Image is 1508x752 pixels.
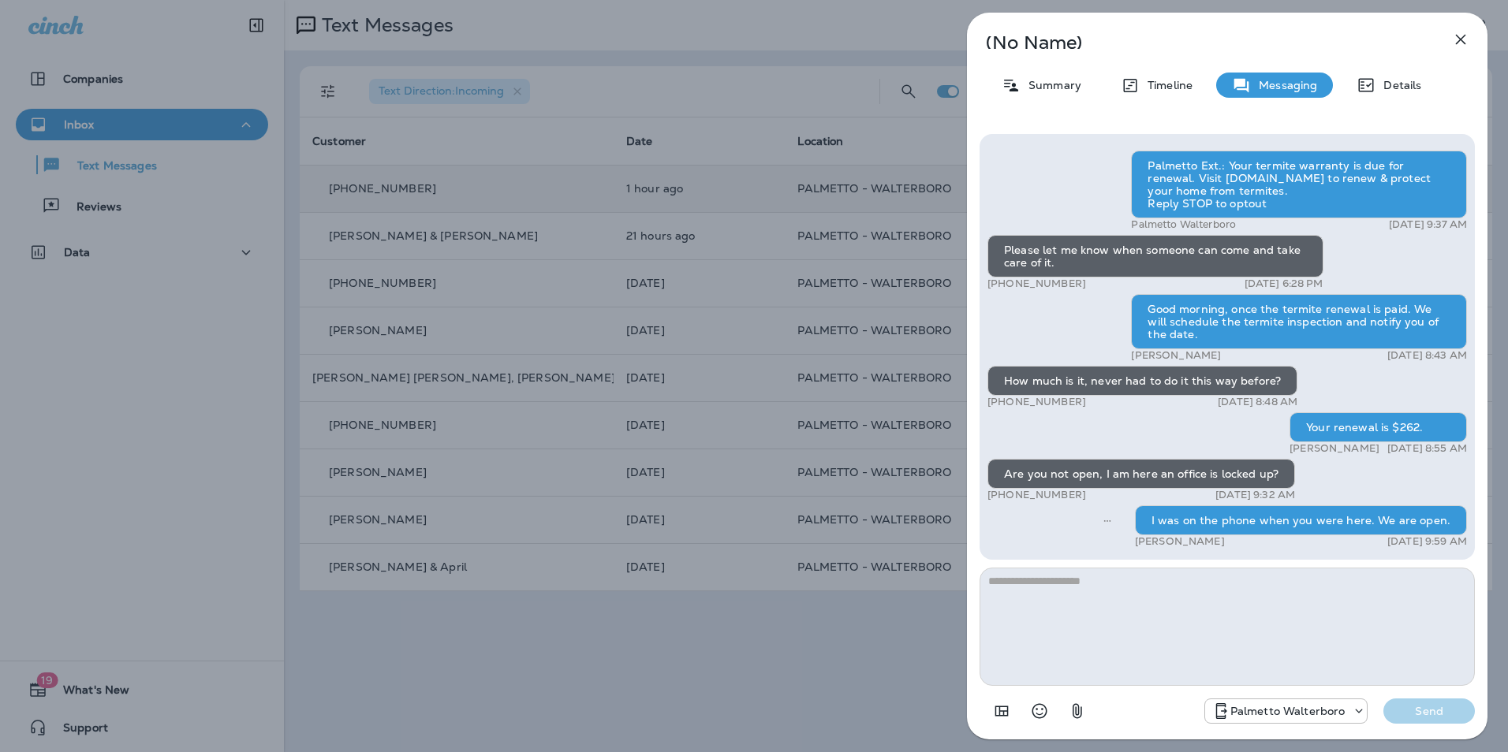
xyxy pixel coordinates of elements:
[1218,396,1297,408] p: [DATE] 8:48 AM
[987,489,1086,501] p: [PHONE_NUMBER]
[1135,505,1467,535] div: I was on the phone when you were here. We are open.
[1290,412,1467,442] div: Your renewal is $262.
[986,695,1017,727] button: Add in a premade template
[1215,489,1295,501] p: [DATE] 9:32 AM
[987,396,1086,408] p: [PHONE_NUMBER]
[1389,218,1467,231] p: [DATE] 9:37 AM
[987,235,1323,277] div: Please let me know when someone can come and take care of it.
[1131,294,1467,349] div: Good morning, once the termite renewal is paid. We will schedule the termite inspection and notif...
[1387,442,1467,455] p: [DATE] 8:55 AM
[1131,218,1236,231] p: Palmetto Walterboro
[1387,535,1467,548] p: [DATE] 9:59 AM
[1387,349,1467,362] p: [DATE] 8:43 AM
[1205,702,1368,720] div: +1 (843) 549-4955
[1290,442,1379,455] p: [PERSON_NAME]
[987,277,1086,290] p: [PHONE_NUMBER]
[986,36,1417,49] p: (No Name)
[1021,79,1081,91] p: Summary
[1375,79,1421,91] p: Details
[1024,695,1055,727] button: Select an emoji
[1103,512,1111,527] span: Sent
[1230,705,1346,717] p: Palmetto Walterboro
[1135,535,1225,548] p: [PERSON_NAME]
[987,366,1297,396] div: How much is it, never had to do it this way before?
[1131,349,1221,362] p: [PERSON_NAME]
[1131,151,1467,218] div: Palmetto Ext.: Your termite warranty is due for renewal. Visit [DOMAIN_NAME] to renew & protect y...
[1140,79,1193,91] p: Timeline
[987,459,1295,489] div: Are you not open, I am here an office is locked up?
[1245,277,1323,290] p: [DATE] 6:28 PM
[1251,79,1317,91] p: Messaging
